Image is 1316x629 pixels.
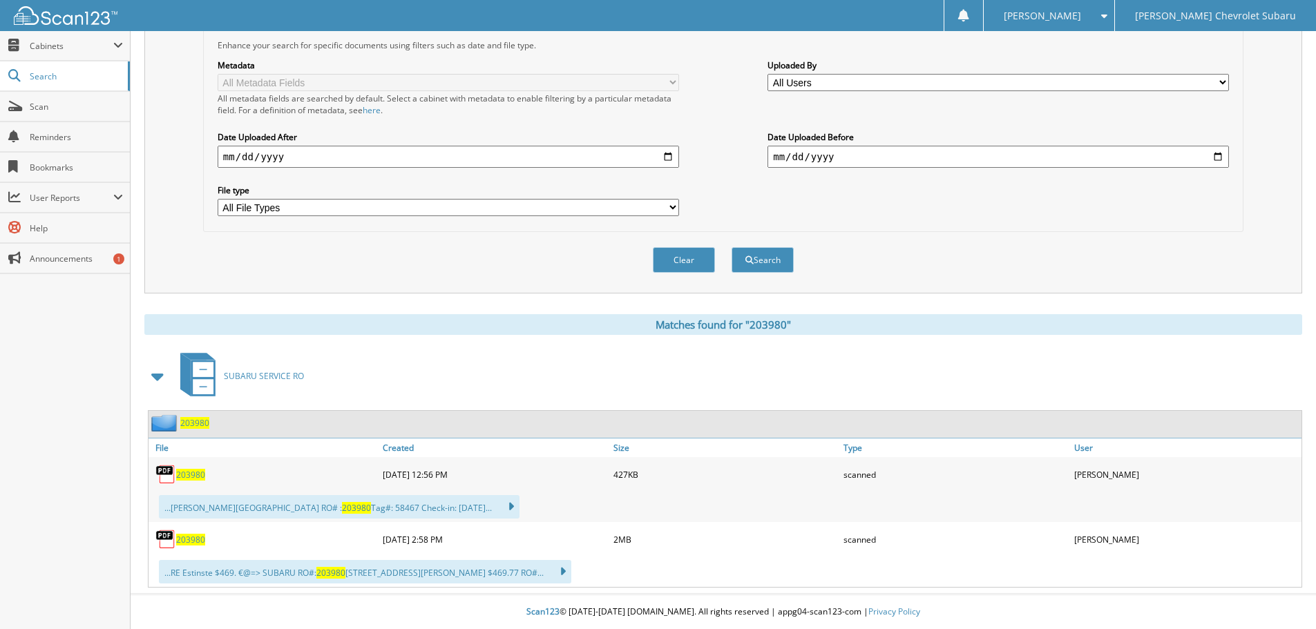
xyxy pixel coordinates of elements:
a: 203980 [176,469,205,481]
a: SUBARU SERVICE RO [172,349,304,403]
span: [PERSON_NAME] [1004,12,1081,20]
label: Date Uploaded After [218,131,679,143]
a: Type [840,438,1071,457]
div: 2MB [610,525,841,553]
div: 427KB [610,461,841,488]
div: scanned [840,525,1071,553]
span: Announcements [30,253,123,264]
span: SUBARU SERVICE RO [224,370,304,382]
div: ...[PERSON_NAME][GEOGRAPHIC_DATA] RO# : Tag#: 58467 Check-in: [DATE]... [159,495,519,519]
div: All metadata fields are searched by default. Select a cabinet with metadata to enable filtering b... [218,93,679,116]
iframe: Chat Widget [1247,563,1316,629]
div: [PERSON_NAME] [1071,525,1301,553]
a: User [1071,438,1301,457]
div: [DATE] 12:56 PM [379,461,610,488]
a: File [149,438,379,457]
input: start [218,146,679,168]
div: 1 [113,253,124,264]
a: here [363,104,381,116]
a: 203980 [180,417,209,429]
div: ...RE Estinste $469. €@=> SUBARU RO#: [STREET_ADDRESS][PERSON_NAME] $469.77 RO#... [159,560,571,583]
img: PDF.png [155,529,176,550]
span: Scan123 [526,606,560,617]
label: Metadata [218,59,679,71]
span: Help [30,222,123,234]
div: [DATE] 2:58 PM [379,525,610,553]
span: 203980 [342,502,371,514]
label: Date Uploaded Before [767,131,1229,143]
input: end [767,146,1229,168]
span: Search [30,70,121,82]
button: Clear [653,247,715,273]
img: PDF.png [155,464,176,485]
button: Search [732,247,794,273]
img: folder2.png [151,414,180,432]
img: scan123-logo-white.svg [14,6,117,25]
label: File type [218,184,679,196]
span: Reminders [30,131,123,143]
span: User Reports [30,192,113,204]
span: [PERSON_NAME] Chevrolet Subaru [1135,12,1296,20]
div: scanned [840,461,1071,488]
span: 203980 [316,567,345,579]
a: Created [379,438,610,457]
a: Privacy Policy [868,606,920,617]
div: Matches found for "203980" [144,314,1302,335]
span: Cabinets [30,40,113,52]
a: 203980 [176,534,205,545]
div: [PERSON_NAME] [1071,461,1301,488]
span: Scan [30,101,123,113]
label: Uploaded By [767,59,1229,71]
span: Bookmarks [30,162,123,173]
div: © [DATE]-[DATE] [DOMAIN_NAME]. All rights reserved | appg04-scan123-com | [131,595,1316,629]
div: Enhance your search for specific documents using filters such as date and file type. [211,39,1236,51]
a: Size [610,438,841,457]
